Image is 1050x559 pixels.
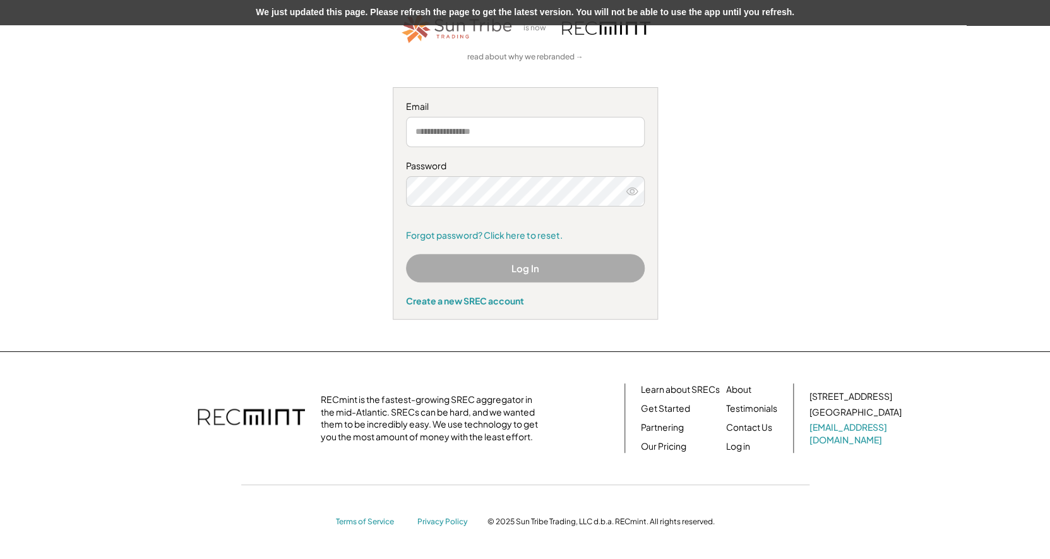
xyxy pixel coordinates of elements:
a: Partnering [641,421,684,434]
a: Our Pricing [641,440,686,453]
img: recmint-logotype%403x.png [198,396,305,440]
a: Log in [726,440,750,453]
a: Forgot password? Click here to reset. [406,229,645,242]
div: Email [406,100,645,113]
a: Contact Us [726,421,772,434]
div: Create a new SREC account [406,295,645,306]
a: Privacy Policy [417,517,474,527]
div: Password [406,160,645,172]
div: is now [520,23,556,33]
a: Learn about SRECs [641,383,720,396]
div: [STREET_ADDRESS] [809,390,892,403]
a: About [726,383,751,396]
a: Terms of Service [336,517,405,527]
div: [GEOGRAPHIC_DATA] [809,406,902,419]
div: RECmint is the fastest-growing SREC aggregator in the mid-Atlantic. SRECs can be hard, and we wan... [321,394,545,443]
a: read about why we rebranded → [467,52,583,63]
img: recmint-logotype%403x.png [562,21,650,35]
div: © 2025 Sun Tribe Trading, LLC d.b.a. RECmint. All rights reserved. [487,517,714,527]
a: Get Started [641,402,690,415]
a: Testimonials [726,402,777,415]
button: Log In [406,254,645,282]
img: STT_Horizontal_Logo%2B-%2BColor.png [400,11,514,45]
a: [EMAIL_ADDRESS][DOMAIN_NAME] [809,421,904,446]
